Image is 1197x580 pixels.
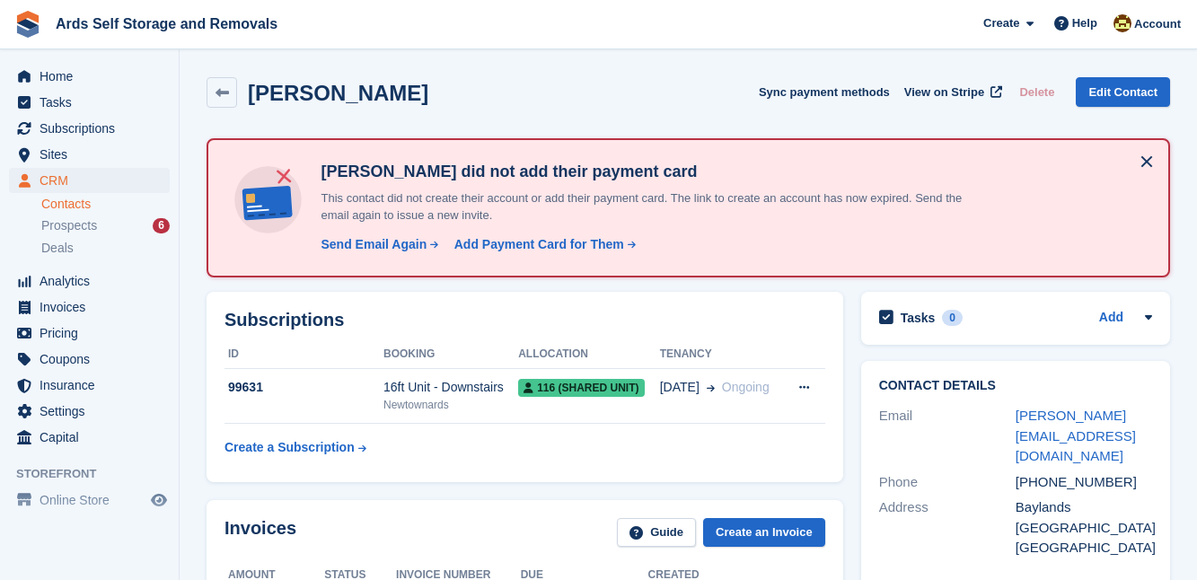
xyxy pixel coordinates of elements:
[224,378,383,397] div: 99631
[41,216,170,235] a: Prospects 6
[14,11,41,38] img: stora-icon-8386f47178a22dfd0bd8f6a31ec36ba5ce8667c1dd55bd0f319d3a0aa187defe.svg
[454,235,624,254] div: Add Payment Card for Them
[313,162,987,182] h4: [PERSON_NAME] did not add their payment card
[617,518,696,548] a: Guide
[41,240,74,257] span: Deals
[9,64,170,89] a: menu
[40,268,147,294] span: Analytics
[897,77,1006,107] a: View on Stripe
[248,81,428,105] h2: [PERSON_NAME]
[9,116,170,141] a: menu
[983,14,1019,32] span: Create
[40,294,147,320] span: Invoices
[9,268,170,294] a: menu
[9,294,170,320] a: menu
[660,378,700,397] span: [DATE]
[703,518,825,548] a: Create an Invoice
[313,189,987,224] p: This contact did not create their account or add their payment card. The link to create an accoun...
[40,425,147,450] span: Capital
[9,347,170,372] a: menu
[660,340,783,369] th: Tenancy
[230,162,306,238] img: no-card-linked-e7822e413c904bf8b177c4d89f31251c4716f9871600ec3ca5bfc59e148c83f4.svg
[41,239,170,258] a: Deals
[9,168,170,193] a: menu
[40,142,147,167] span: Sites
[321,235,427,254] div: Send Email Again
[879,406,1016,467] div: Email
[48,9,285,39] a: Ards Self Storage and Removals
[224,438,355,457] div: Create a Subscription
[9,399,170,424] a: menu
[41,196,170,213] a: Contacts
[224,340,383,369] th: ID
[1113,14,1131,32] img: Mark McFerran
[1134,15,1181,33] span: Account
[904,83,984,101] span: View on Stripe
[383,378,518,397] div: 16ft Unit - Downstairs
[40,116,147,141] span: Subscriptions
[1076,77,1170,107] a: Edit Contact
[901,310,936,326] h2: Tasks
[41,217,97,234] span: Prospects
[942,310,963,326] div: 0
[1016,497,1152,518] div: Baylands
[40,488,147,513] span: Online Store
[1016,518,1152,539] div: [GEOGRAPHIC_DATA]
[1016,472,1152,493] div: [PHONE_NUMBER]
[40,399,147,424] span: Settings
[224,518,296,548] h2: Invoices
[722,380,770,394] span: Ongoing
[9,373,170,398] a: menu
[40,64,147,89] span: Home
[879,497,1016,558] div: Address
[16,465,179,483] span: Storefront
[153,218,170,233] div: 6
[1099,308,1123,329] a: Add
[1016,538,1152,558] div: [GEOGRAPHIC_DATA]
[224,431,366,464] a: Create a Subscription
[879,379,1152,393] h2: Contact Details
[224,310,825,330] h2: Subscriptions
[148,489,170,511] a: Preview store
[9,425,170,450] a: menu
[40,373,147,398] span: Insurance
[383,340,518,369] th: Booking
[759,77,890,107] button: Sync payment methods
[9,321,170,346] a: menu
[9,90,170,115] a: menu
[40,168,147,193] span: CRM
[879,472,1016,493] div: Phone
[40,90,147,115] span: Tasks
[40,321,147,346] span: Pricing
[447,235,638,254] a: Add Payment Card for Them
[518,379,644,397] span: 116 (shared unit)
[9,488,170,513] a: menu
[40,347,147,372] span: Coupons
[9,142,170,167] a: menu
[1072,14,1097,32] span: Help
[383,397,518,413] div: Newtownards
[518,340,660,369] th: Allocation
[1012,77,1061,107] button: Delete
[1016,408,1136,463] a: [PERSON_NAME][EMAIL_ADDRESS][DOMAIN_NAME]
